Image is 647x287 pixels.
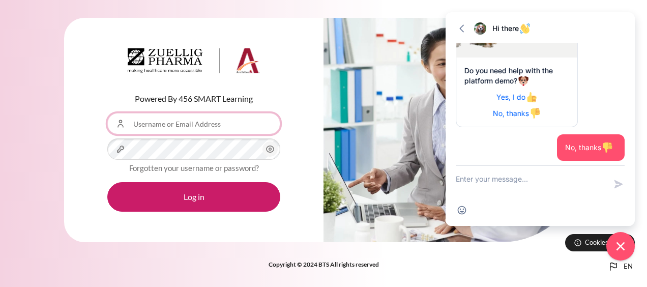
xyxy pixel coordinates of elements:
[603,256,637,277] button: Languages
[269,261,379,268] strong: Copyright © 2024 BTS All rights reserved
[129,163,259,173] a: Forgotten your username or password?
[107,182,280,212] button: Log in
[624,262,633,272] span: en
[585,238,627,247] span: Cookies notice
[565,234,635,251] button: Cookies notice
[107,93,280,105] p: Powered By 456 SMART Learning
[107,113,280,134] input: Username or Email Address
[128,48,260,74] img: Architeck
[128,48,260,78] a: Architeck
